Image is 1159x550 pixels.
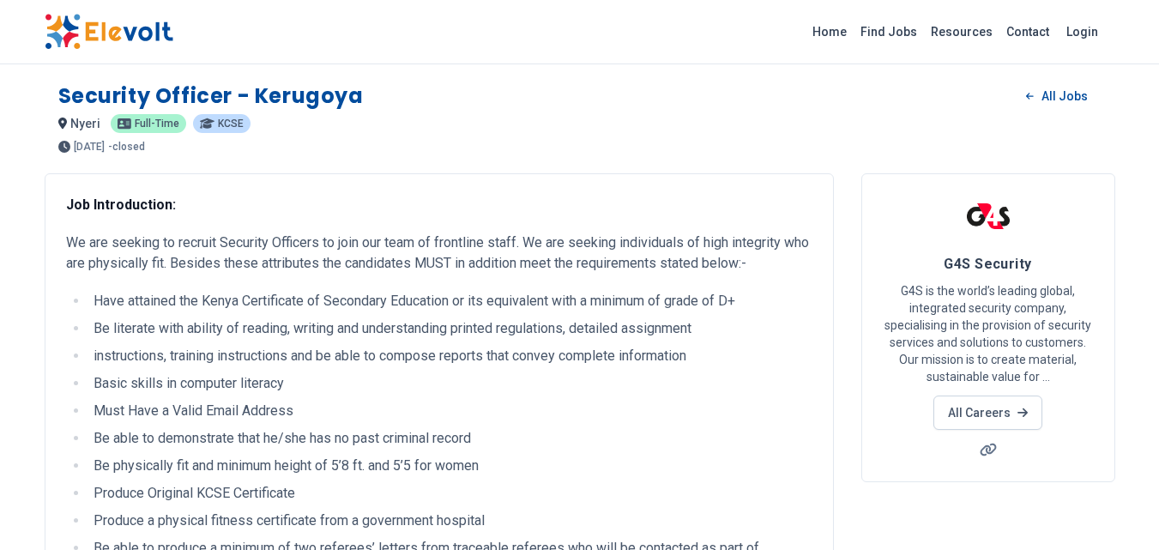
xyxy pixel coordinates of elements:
[88,483,812,504] li: Produce Original KCSE Certificate
[88,291,812,311] li: Have attained the Kenya Certificate of Secondary Education or its equivalent with a minimum of gr...
[88,428,812,449] li: Be able to demonstrate that he/she has no past criminal record
[883,282,1094,385] p: G4S is the world’s leading global, integrated security company, specialising in the provision of ...
[88,346,812,366] li: instructions, training instructions and be able to compose reports that convey complete information
[1056,15,1108,49] a: Login
[88,373,812,394] li: Basic skills in computer literacy
[66,196,176,213] strong: Job Introduction:
[135,118,179,129] span: Full-time
[218,118,244,129] span: KCSE
[88,401,812,421] li: Must Have a Valid Email Address
[854,18,924,45] a: Find Jobs
[74,142,105,152] span: [DATE]
[1012,83,1101,109] a: All Jobs
[45,14,173,50] img: Elevolt
[88,456,812,476] li: Be physically fit and minimum height of 5’8 ft. and 5’5 for women
[70,117,100,130] span: nyeri
[924,18,999,45] a: Resources
[108,142,145,152] p: - closed
[933,396,1042,430] a: All Careers
[66,233,812,274] p: We are seeking to recruit Security Officers to join our team of frontline staff. We are seeking i...
[806,18,854,45] a: Home
[58,82,364,110] h1: Security Officer - Kerugoya
[88,511,812,531] li: Produce a physical fitness certificate from a government hospital
[999,18,1056,45] a: Contact
[967,195,1010,238] img: G4S Security
[88,318,812,339] li: Be literate with ability of reading, writing and understanding printed regulations, detailed assi...
[944,256,1031,272] span: G4S Security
